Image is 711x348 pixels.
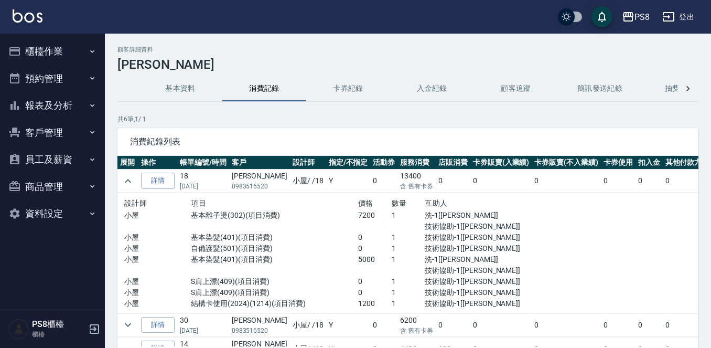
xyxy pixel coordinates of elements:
p: 共 6 筆, 1 / 1 [117,114,698,124]
button: 櫃檯作業 [4,38,101,65]
p: 含 舊有卡券 [400,182,433,191]
img: Person [8,319,29,340]
p: 1 [392,254,425,265]
p: 1 [392,232,425,243]
span: 項目 [191,199,206,207]
p: 小屋 [124,210,191,221]
td: 0 [635,170,663,193]
span: 價格 [358,199,373,207]
button: 卡券紀錄 [306,76,390,101]
p: 1200 [358,298,392,309]
button: 入金紀錄 [390,76,474,101]
button: 基本資料 [138,76,222,101]
td: [PERSON_NAME] [229,313,290,336]
p: 洗-1[[PERSON_NAME]] [425,210,525,221]
p: 基本離子燙(302)(項目消費) [191,210,358,221]
p: 1 [392,210,425,221]
p: 1 [392,287,425,298]
p: [DATE] [180,326,227,335]
td: Y [326,313,371,336]
p: 技術協助-1[[PERSON_NAME]] [425,221,525,232]
p: 小屋 [124,287,191,298]
td: [PERSON_NAME] [229,170,290,193]
p: 含 舊有卡券 [400,326,433,335]
span: 設計師 [124,199,147,207]
p: 結構卡使用(2024)(1214)(項目消費) [191,298,358,309]
td: 0 [532,313,601,336]
td: 0 [370,313,397,336]
p: S肩上漂(409)(項目消費) [191,287,358,298]
span: 數量 [392,199,407,207]
h3: [PERSON_NAME] [117,57,698,72]
p: 0 [358,232,392,243]
td: 0 [601,170,635,193]
td: 0 [470,313,532,336]
button: 客戶管理 [4,119,101,146]
p: 小屋 [124,232,191,243]
th: 卡券使用 [601,156,635,170]
td: 小屋 / /18 [290,313,326,336]
th: 店販消費 [436,156,470,170]
button: 登出 [658,7,698,27]
p: 0983516520 [232,182,287,191]
th: 活動券 [370,156,397,170]
td: 13400 [397,170,436,193]
th: 指定/不指定 [326,156,371,170]
p: 基本染髮(401)(項目消費) [191,232,358,243]
span: 互助人 [425,199,447,207]
button: 簡訊發送紀錄 [558,76,642,101]
td: 0 [635,313,663,336]
button: 消費記錄 [222,76,306,101]
button: 資料設定 [4,200,101,227]
h5: PS8櫃檯 [32,319,85,330]
p: 基本染髮(401)(項目消費) [191,254,358,265]
th: 服務消費 [397,156,436,170]
p: 小屋 [124,276,191,287]
button: 顧客追蹤 [474,76,558,101]
td: 30 [177,313,229,336]
p: 櫃檯 [32,330,85,339]
td: 0 [532,170,601,193]
p: 1 [392,298,425,309]
td: 0 [601,313,635,336]
p: 技術協助-1[[PERSON_NAME]] [425,287,525,298]
p: 洗-1[[PERSON_NAME]] [425,254,525,265]
p: 0983516520 [232,326,287,335]
p: 1 [392,243,425,254]
td: 6200 [397,313,436,336]
td: 0 [436,170,470,193]
p: 7200 [358,210,392,221]
th: 設計師 [290,156,326,170]
th: 卡券販賣(入業績) [470,156,532,170]
button: expand row [120,173,136,189]
p: 小屋 [124,254,191,265]
p: S肩上漂(409)(項目消費) [191,276,358,287]
div: PS8 [634,10,650,24]
p: 0 [358,287,392,298]
a: 詳情 [141,317,175,333]
button: save [591,6,612,27]
p: 0 [358,243,392,254]
h2: 顧客詳細資料 [117,46,698,53]
td: Y [326,170,371,193]
th: 卡券販賣(不入業績) [532,156,601,170]
a: 詳情 [141,173,175,189]
th: 帳單編號/時間 [177,156,229,170]
th: 扣入金 [635,156,663,170]
p: 技術協助-1[[PERSON_NAME]] [425,243,525,254]
p: 1 [392,276,425,287]
th: 展開 [117,156,138,170]
p: 小屋 [124,243,191,254]
p: 技術協助-1[[PERSON_NAME]] [425,232,525,243]
span: 消費紀錄列表 [130,136,686,147]
p: 小屋 [124,298,191,309]
th: 客戶 [229,156,290,170]
p: 自備護髮(501)(項目消費) [191,243,358,254]
td: 小屋 / /18 [290,170,326,193]
p: 5000 [358,254,392,265]
th: 操作 [138,156,177,170]
td: 0 [470,170,532,193]
button: expand row [120,317,136,333]
img: Logo [13,9,42,23]
button: 預約管理 [4,65,101,92]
